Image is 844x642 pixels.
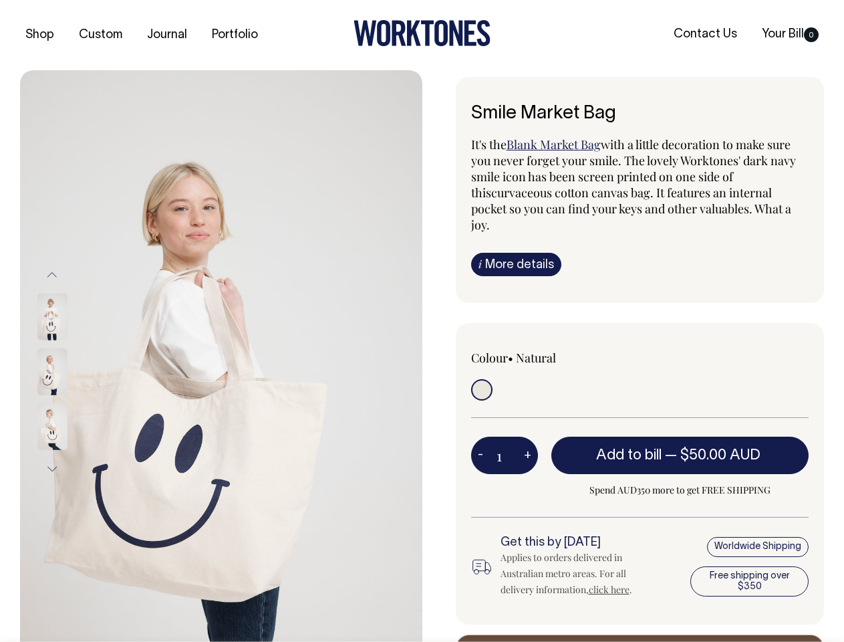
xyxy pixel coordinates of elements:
span: curvaceous cotton canvas bag. It features an internal pocket so you can find your keys and other ... [471,185,791,233]
span: — [665,449,764,462]
span: Add to bill [596,449,662,462]
a: Contact Us [668,23,742,45]
a: Journal [142,24,192,46]
a: Blank Market Bag [507,136,601,152]
p: It's the with a little decoration to make sure you never forget your smile. The lovely Worktones'... [471,136,809,233]
a: iMore details [471,253,561,276]
span: i [478,257,482,271]
a: Shop [20,24,59,46]
img: Smile Market Bag [37,294,67,340]
button: Next [42,454,62,484]
img: Smile Market Bag [37,403,67,450]
button: + [517,442,538,469]
button: Add to bill —$50.00 AUD [551,437,809,474]
img: Smile Market Bag [37,348,67,395]
button: Previous [42,259,62,290]
span: • [508,350,513,366]
div: Applies to orders delivered in Australian metro areas. For all delivery information, . [501,550,655,598]
div: Colour [471,350,606,366]
span: $50.00 AUD [680,449,760,462]
button: - [471,442,490,469]
a: Your Bill0 [756,23,824,45]
a: Custom [74,24,128,46]
span: 0 [804,27,819,42]
h6: Smile Market Bag [471,104,809,124]
a: click here [589,583,629,596]
label: Natural [516,350,556,366]
a: Portfolio [206,24,263,46]
h6: Get this by [DATE] [501,536,655,550]
span: Spend AUD350 more to get FREE SHIPPING [551,482,809,498]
